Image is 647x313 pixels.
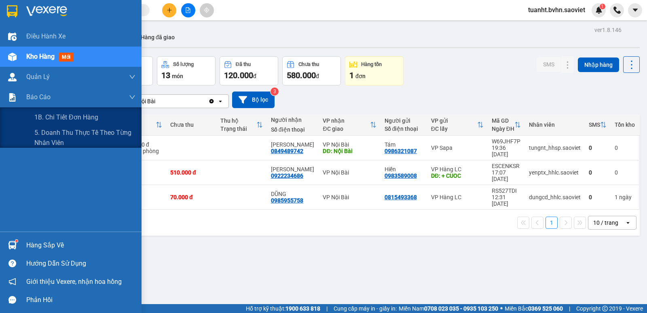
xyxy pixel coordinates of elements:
svg: Clear value [208,98,215,104]
th: Toggle SortBy [120,114,166,136]
div: 0849489742 [271,148,303,154]
span: Miền Bắc [505,304,563,313]
div: Đã thu [236,62,251,67]
span: Kho hàng [26,53,55,60]
span: 1B. Chi tiết đơn hàng [34,112,98,122]
span: 1 [601,4,604,9]
button: Đã thu120.000đ [220,56,278,85]
div: Phản hồi [26,294,135,306]
span: 120.000 [224,70,253,80]
span: aim [204,7,209,13]
sup: 1 [15,240,18,242]
span: | [569,304,570,313]
div: 0815493368 [385,194,417,200]
img: icon-new-feature [595,6,603,14]
span: đ [253,73,256,79]
div: Chưa thu [298,62,319,67]
span: question-circle [8,260,16,267]
div: W69JHF7P [492,138,521,145]
div: Chưa thu [170,121,212,128]
div: ĐC giao [323,126,370,132]
div: 12:31 [DATE] [492,194,521,207]
img: warehouse-icon [8,73,17,81]
span: Quản Lý [26,72,50,82]
th: Toggle SortBy [585,114,611,136]
div: 0983589008 [385,172,417,179]
div: Số lượng [173,62,194,67]
div: SMS [589,121,600,128]
button: SMS [537,57,561,72]
div: 70.000 đ [170,194,212,200]
div: hải huyền [271,166,315,172]
div: VP Hàng LC [431,194,484,200]
span: copyright [602,306,608,311]
div: 10 / trang [593,219,618,227]
div: dungcd_hhlc.saoviet [529,194,581,200]
div: Thu hộ [220,117,256,124]
span: Giới thiệu Vexere, nhận hoa hồng [26,277,122,287]
span: notification [8,278,16,285]
img: phone-icon [613,6,621,14]
div: 0922234686 [271,172,303,179]
span: file-add [185,7,191,13]
div: 0985955758 [271,197,303,204]
div: 0 [589,194,607,200]
button: Chưa thu580.000đ [282,56,341,85]
input: Selected VP Nội Bài. [156,97,157,105]
div: VP nhận [323,117,370,124]
button: Bộ lọc [232,92,275,108]
span: Cung cấp máy in - giấy in: [334,304,397,313]
div: RS527TDI [492,187,521,194]
div: 19:36 [DATE] [492,145,521,158]
div: Hàng tồn [361,62,382,67]
button: Hàng đã giao [134,28,181,47]
div: DŨNG [271,191,315,197]
div: Người nhận [271,117,315,123]
div: Tại văn phòng [124,148,162,154]
img: warehouse-icon [8,32,17,41]
th: Toggle SortBy [488,114,525,136]
div: Số điện thoại [385,126,423,132]
div: VP Nội Bài [323,194,376,200]
div: VP Nội Bài [323,169,376,176]
button: Nhập hàng [578,57,619,72]
div: Hàng sắp về [26,239,135,251]
span: Miền Nam [399,304,498,313]
svg: open [625,219,631,226]
img: warehouse-icon [8,241,17,249]
div: 510.000 đ [170,169,212,176]
div: Ngày ĐH [492,126,514,132]
img: warehouse-icon [8,53,17,61]
div: 0986321087 [385,148,417,154]
div: 0 [589,169,607,176]
div: VP Nội Bài [323,141,376,148]
img: logo-vxr [7,5,17,17]
span: plus [167,7,172,13]
span: mới [59,53,74,62]
div: ver 1.8.146 [594,26,622,34]
button: Hàng tồn1đơn [345,56,404,85]
span: ⚪️ [500,307,503,310]
span: đơn [355,73,366,79]
span: Điều hành xe [26,31,66,41]
div: 0 [615,145,635,151]
span: Hỗ trợ kỹ thuật: [246,304,320,313]
div: Hướng dẫn sử dụng [26,258,135,270]
button: file-add [181,3,195,17]
div: DĐ: + CUOC [431,172,484,179]
button: Số lượng13món [157,56,216,85]
span: 13 [161,70,170,80]
div: ĐC lấy [431,126,477,132]
strong: 1900 633 818 [285,305,320,312]
strong: 0708 023 035 - 0935 103 250 [424,305,498,312]
img: solution-icon [8,93,17,102]
th: Toggle SortBy [319,114,380,136]
span: Báo cáo [26,92,51,102]
div: 0 [589,145,607,151]
button: aim [200,3,214,17]
div: tungnt_hhsp.saoviet [529,145,581,151]
div: Nhân viên [529,121,581,128]
span: down [129,74,135,80]
div: Hiền [385,166,423,172]
div: Tám [385,141,423,148]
